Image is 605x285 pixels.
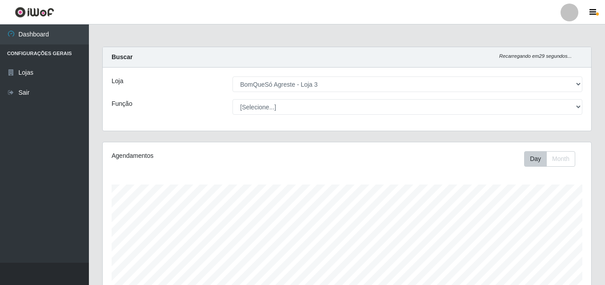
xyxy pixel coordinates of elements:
[546,151,575,167] button: Month
[15,7,54,18] img: CoreUI Logo
[524,151,575,167] div: First group
[112,99,132,108] label: Função
[112,76,123,86] label: Loja
[499,53,572,59] i: Recarregando em 29 segundos...
[112,53,132,60] strong: Buscar
[112,151,300,161] div: Agendamentos
[524,151,547,167] button: Day
[524,151,582,167] div: Toolbar with button groups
